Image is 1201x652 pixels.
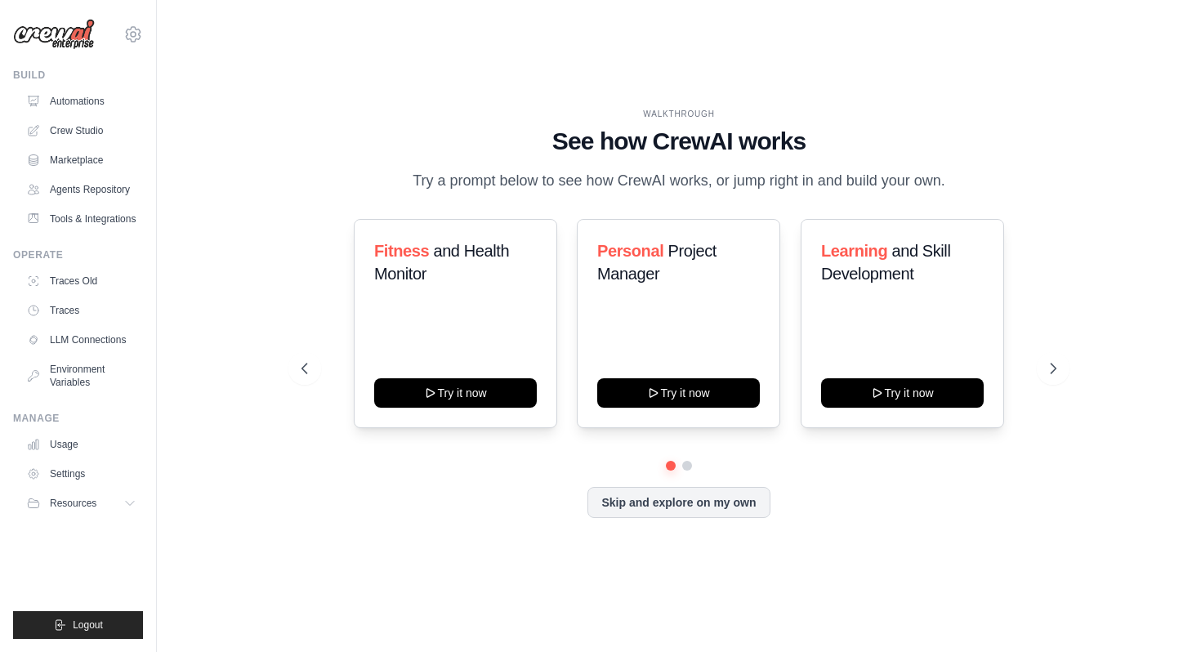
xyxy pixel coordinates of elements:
[13,412,143,425] div: Manage
[374,378,537,408] button: Try it now
[20,356,143,395] a: Environment Variables
[20,88,143,114] a: Automations
[13,69,143,82] div: Build
[374,242,509,283] span: and Health Monitor
[13,19,95,50] img: Logo
[20,118,143,144] a: Crew Studio
[50,497,96,510] span: Resources
[20,297,143,324] a: Traces
[821,242,950,283] span: and Skill Development
[20,490,143,516] button: Resources
[374,242,429,260] span: Fitness
[301,127,1056,156] h1: See how CrewAI works
[73,619,103,632] span: Logout
[587,487,770,518] button: Skip and explore on my own
[404,169,953,193] p: Try a prompt below to see how CrewAI works, or jump right in and build your own.
[20,268,143,294] a: Traces Old
[20,147,143,173] a: Marketplace
[20,176,143,203] a: Agents Repository
[13,611,143,639] button: Logout
[20,431,143,458] a: Usage
[20,461,143,487] a: Settings
[821,242,887,260] span: Learning
[13,248,143,261] div: Operate
[597,378,760,408] button: Try it now
[597,242,663,260] span: Personal
[301,108,1056,120] div: WALKTHROUGH
[20,206,143,232] a: Tools & Integrations
[20,327,143,353] a: LLM Connections
[821,378,984,408] button: Try it now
